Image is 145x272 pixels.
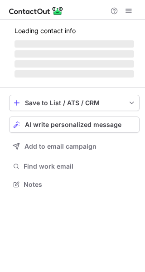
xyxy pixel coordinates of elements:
span: ‌ [14,70,134,78]
button: Notes [9,178,140,191]
span: AI write personalized message [25,121,121,128]
span: ‌ [14,60,134,68]
div: Save to List / ATS / CRM [25,99,124,107]
span: Find work email [24,162,136,170]
button: AI write personalized message [9,117,140,133]
img: ContactOut v5.3.10 [9,5,63,16]
p: Loading contact info [14,27,134,34]
button: Add to email campaign [9,138,140,155]
span: Add to email campaign [24,143,97,150]
span: ‌ [14,50,134,58]
button: save-profile-one-click [9,95,140,111]
span: Notes [24,180,136,189]
span: ‌ [14,40,134,48]
button: Find work email [9,160,140,173]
